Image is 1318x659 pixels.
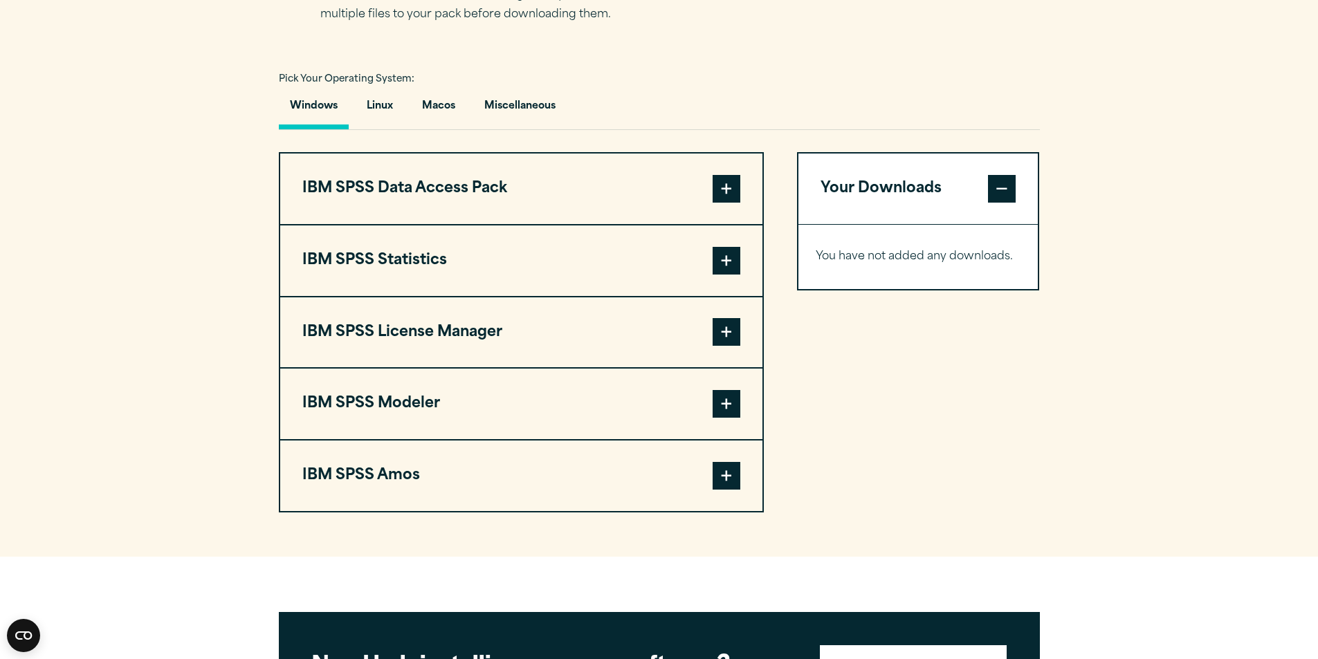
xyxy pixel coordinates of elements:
[280,297,762,368] button: IBM SPSS License Manager
[473,90,567,129] button: Miscellaneous
[411,90,466,129] button: Macos
[280,225,762,296] button: IBM SPSS Statistics
[280,154,762,224] button: IBM SPSS Data Access Pack
[280,440,762,511] button: IBM SPSS Amos
[816,247,1021,267] p: You have not added any downloads.
[280,369,762,439] button: IBM SPSS Modeler
[7,619,40,652] button: Open CMP widget
[356,90,404,129] button: Linux
[279,90,349,129] button: Windows
[798,224,1038,289] div: Your Downloads
[279,75,414,84] span: Pick Your Operating System:
[798,154,1038,224] button: Your Downloads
